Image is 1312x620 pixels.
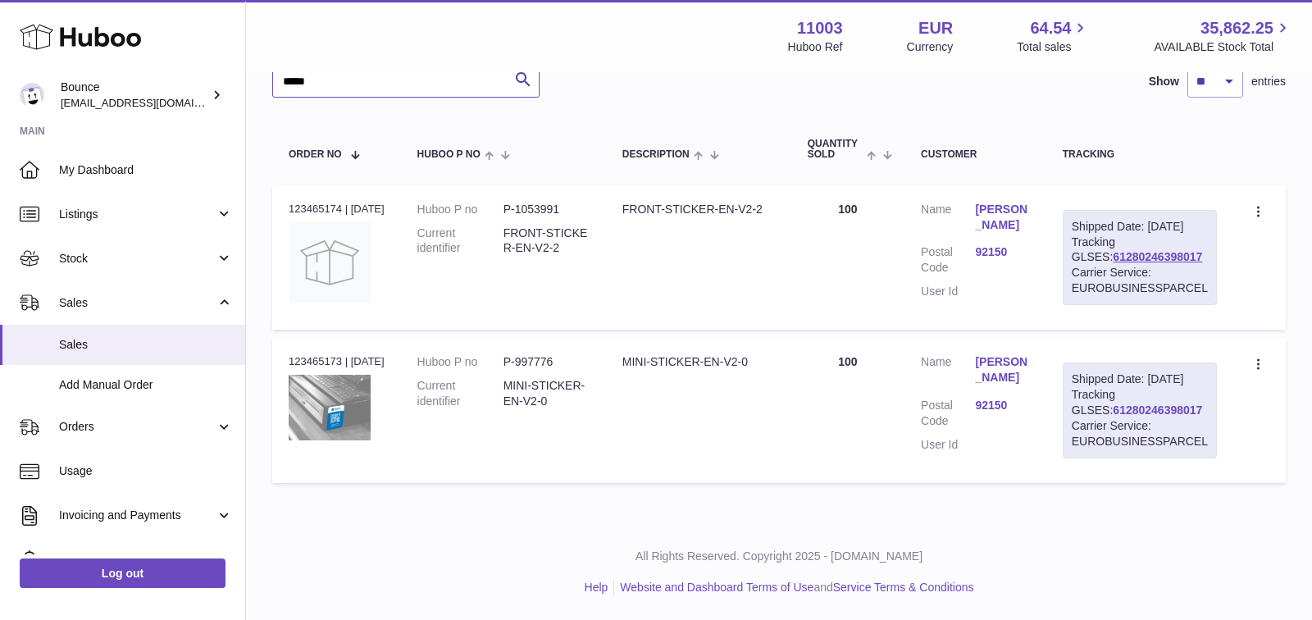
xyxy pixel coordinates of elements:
[975,354,1029,385] a: [PERSON_NAME]
[20,83,44,107] img: collateral@usebounce.com
[289,354,385,369] div: 123465173 | [DATE]
[921,398,975,429] dt: Postal Code
[1072,219,1208,235] div: Shipped Date: [DATE]
[61,96,241,109] span: [EMAIL_ADDRESS][DOMAIN_NAME]
[1063,210,1217,305] div: Tracking GLSES:
[921,284,975,299] dt: User Id
[503,378,590,409] dd: MINI-STICKER-EN-V2-0
[1200,17,1273,39] span: 35,862.25
[1063,362,1217,458] div: Tracking GLSES:
[259,549,1299,564] p: All Rights Reserved. Copyright 2025 - [DOMAIN_NAME]
[975,244,1029,260] a: 92150
[1017,17,1090,55] a: 64.54 Total sales
[791,185,904,330] td: 100
[59,337,233,353] span: Sales
[1154,17,1292,55] a: 35,862.25 AVAILABLE Stock Total
[1017,39,1090,55] span: Total sales
[1030,17,1071,39] span: 64.54
[417,226,503,257] dt: Current identifier
[59,377,233,393] span: Add Manual Order
[417,378,503,409] dt: Current identifier
[1113,403,1202,417] a: 61280246398017
[921,437,975,453] dt: User Id
[59,251,216,267] span: Stock
[622,354,775,370] div: MINI-STICKER-EN-V2-0
[788,39,843,55] div: Huboo Ref
[59,508,216,523] span: Invoicing and Payments
[503,354,590,370] dd: P-997776
[1154,39,1292,55] span: AVAILABLE Stock Total
[921,354,975,390] dt: Name
[289,202,385,217] div: 123465174 | [DATE]
[921,202,975,237] dt: Name
[1149,74,1179,89] label: Show
[622,149,690,160] span: Description
[20,558,225,588] a: Log out
[918,17,953,39] strong: EUR
[1072,265,1208,296] div: Carrier Service: EUROBUSINESSPARCEL
[620,581,813,594] a: Website and Dashboard Terms of Use
[1072,372,1208,387] div: Shipped Date: [DATE]
[289,221,371,303] img: no-photo.jpg
[289,375,371,441] img: 110031721316489.png
[833,581,974,594] a: Service Terms & Conditions
[808,139,863,160] span: Quantity Sold
[59,295,216,311] span: Sales
[417,354,503,370] dt: Huboo P no
[1072,418,1208,449] div: Carrier Service: EUROBUSINESSPARCEL
[614,580,973,595] li: and
[921,149,1030,160] div: Customer
[921,244,975,276] dt: Postal Code
[622,202,775,217] div: FRONT-STICKER-EN-V2-2
[59,463,233,479] span: Usage
[59,419,216,435] span: Orders
[1063,149,1217,160] div: Tracking
[59,162,233,178] span: My Dashboard
[975,398,1029,413] a: 92150
[59,552,233,568] span: Cases
[585,581,608,594] a: Help
[61,80,208,111] div: Bounce
[59,207,216,222] span: Listings
[417,202,503,217] dt: Huboo P no
[1113,250,1202,263] a: 61280246398017
[797,17,843,39] strong: 11003
[289,149,342,160] span: Order No
[417,149,481,160] span: Huboo P no
[975,202,1029,233] a: [PERSON_NAME]
[791,338,904,482] td: 100
[1251,74,1286,89] span: entries
[503,226,590,257] dd: FRONT-STICKER-EN-V2-2
[503,202,590,217] dd: P-1053991
[907,39,954,55] div: Currency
